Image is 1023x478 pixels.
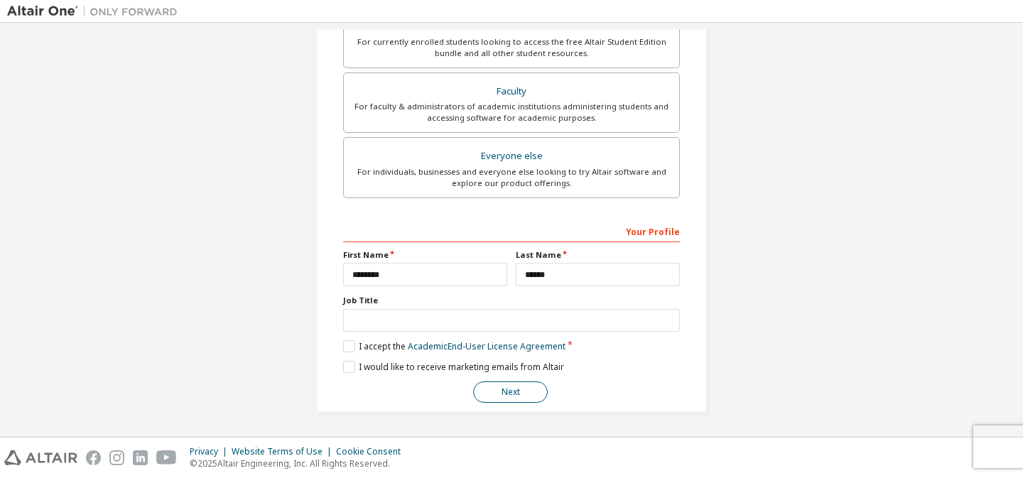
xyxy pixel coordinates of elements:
label: Last Name [516,249,680,261]
label: I would like to receive marketing emails from Altair [343,361,564,373]
p: © 2025 Altair Engineering, Inc. All Rights Reserved. [190,457,409,469]
div: Faculty [352,82,671,102]
a: Academic End-User License Agreement [408,340,565,352]
img: Altair One [7,4,185,18]
div: Your Profile [343,219,680,242]
img: instagram.svg [109,450,124,465]
img: youtube.svg [156,450,177,465]
div: For faculty & administrators of academic institutions administering students and accessing softwa... [352,101,671,124]
div: Everyone else [352,146,671,166]
div: Privacy [190,446,232,457]
div: Cookie Consent [336,446,409,457]
img: facebook.svg [86,450,101,465]
img: linkedin.svg [133,450,148,465]
img: altair_logo.svg [4,450,77,465]
button: Next [473,381,548,403]
label: Job Title [343,295,680,306]
div: For individuals, businesses and everyone else looking to try Altair software and explore our prod... [352,166,671,189]
label: First Name [343,249,507,261]
label: I accept the [343,340,565,352]
div: For currently enrolled students looking to access the free Altair Student Edition bundle and all ... [352,36,671,59]
div: Website Terms of Use [232,446,336,457]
